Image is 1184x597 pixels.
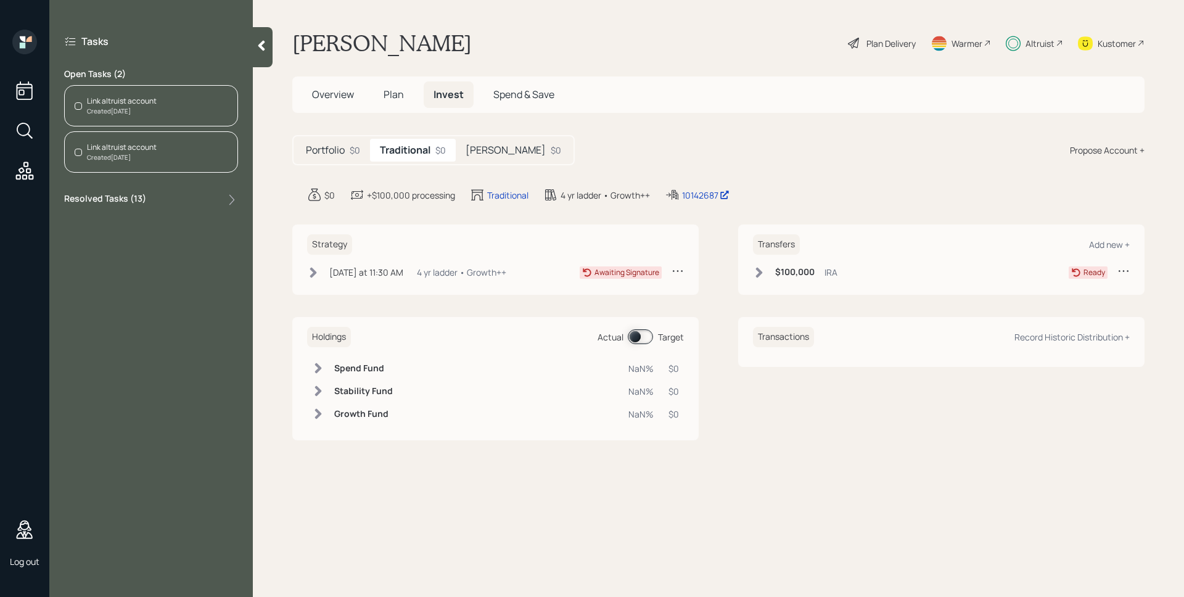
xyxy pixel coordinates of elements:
div: $0 [435,144,446,157]
span: Plan [384,88,404,101]
div: 4 yr ladder • Growth++ [561,189,650,202]
div: NaN% [628,362,654,375]
div: 10142687 [682,189,730,202]
div: NaN% [628,408,654,421]
label: Resolved Tasks ( 13 ) [64,192,146,207]
div: Link altruist account [87,96,157,107]
h1: [PERSON_NAME] [292,30,472,57]
div: Record Historic Distribution + [1014,331,1130,343]
div: Created [DATE] [87,153,157,162]
div: Target [658,331,684,344]
div: Awaiting Signature [594,267,659,278]
span: Spend & Save [493,88,554,101]
div: [DATE] at 11:30 AM [329,266,403,279]
div: Altruist [1026,37,1054,50]
div: $0 [668,362,679,375]
div: $0 [350,144,360,157]
span: Overview [312,88,354,101]
h6: Stability Fund [334,386,393,397]
label: Open Tasks ( 2 ) [64,68,238,80]
div: $0 [551,144,561,157]
div: Log out [10,556,39,567]
span: Invest [434,88,464,101]
div: NaN% [628,385,654,398]
div: +$100,000 processing [367,189,455,202]
div: $0 [668,385,679,398]
h6: Spend Fund [334,363,393,374]
label: Tasks [81,35,109,48]
h6: Transactions [753,327,814,347]
div: Ready [1083,267,1105,278]
div: Actual [598,331,623,344]
div: Created [DATE] [87,107,157,116]
div: $0 [324,189,335,202]
div: Plan Delivery [866,37,916,50]
h6: Holdings [307,327,351,347]
div: $0 [668,408,679,421]
h6: Growth Fund [334,409,393,419]
h5: Traditional [380,144,430,156]
h6: $100,000 [775,267,815,278]
div: 4 yr ladder • Growth++ [417,266,506,279]
h5: Portfolio [306,144,345,156]
h6: Transfers [753,234,800,255]
div: Propose Account + [1070,144,1145,157]
h5: [PERSON_NAME] [466,144,546,156]
div: Warmer [952,37,982,50]
div: Add new + [1089,239,1130,250]
div: Link altruist account [87,142,157,153]
div: Kustomer [1098,37,1136,50]
div: IRA [824,266,837,279]
div: Traditional [487,189,528,202]
h6: Strategy [307,234,352,255]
